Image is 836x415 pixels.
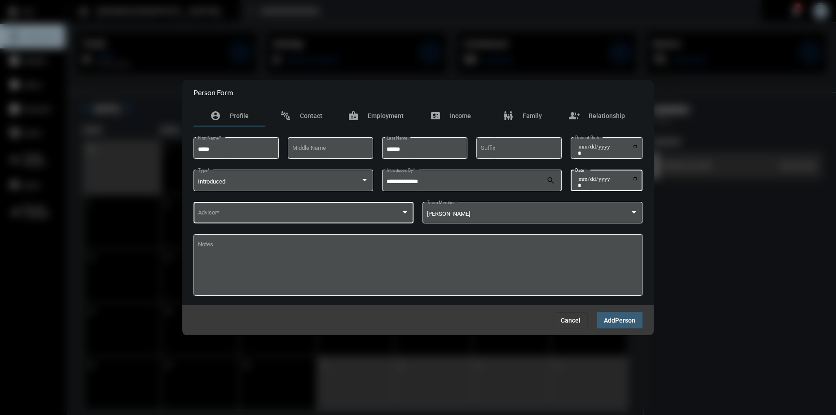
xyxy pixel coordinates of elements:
span: Person [615,317,635,324]
h2: Person Form [194,88,233,96]
span: Cancel [561,317,581,324]
mat-icon: account_circle [210,110,221,121]
button: AddPerson [597,312,642,328]
span: Add [604,317,615,324]
span: Introduced [198,178,225,185]
mat-icon: price_change [430,110,441,121]
span: Profile [230,112,249,119]
mat-icon: badge [348,110,359,121]
mat-icon: family_restroom [503,110,514,121]
button: Cancel [554,312,588,328]
span: Family [523,112,542,119]
mat-icon: search [546,176,557,187]
mat-icon: group_add [569,110,580,121]
span: Employment [368,112,404,119]
span: [PERSON_NAME] [427,210,470,217]
span: Contact [300,112,322,119]
span: Relationship [589,112,625,119]
mat-icon: connect_without_contact [280,110,291,121]
span: Income [450,112,471,119]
